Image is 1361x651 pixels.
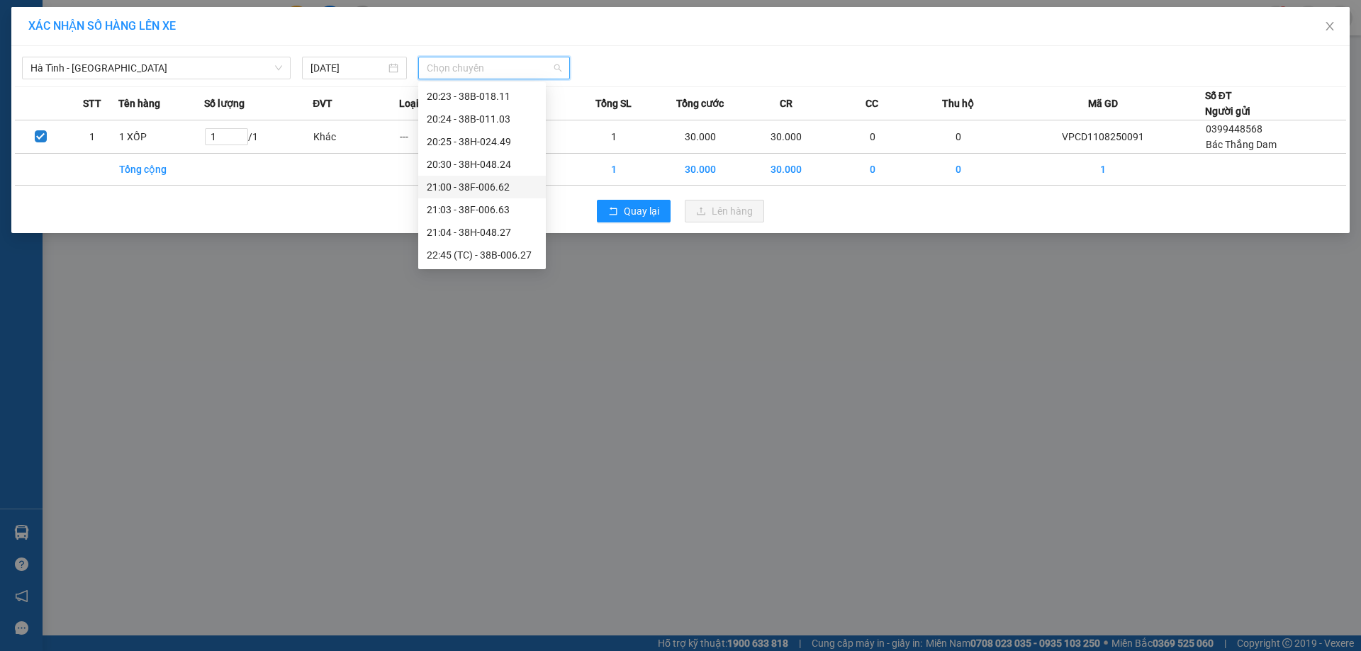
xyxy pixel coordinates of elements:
[744,120,829,154] td: 30.000
[118,120,204,154] td: 1 XỐP
[427,111,537,127] div: 20:24 - 38B-011.03
[30,57,282,79] span: Hà Tĩnh - Hà Nội
[597,200,671,222] button: rollbackQuay lại
[571,120,657,154] td: 1
[399,96,444,111] span: Loại hàng
[236,137,245,145] span: down
[310,60,386,76] input: 11/08/2025
[427,179,537,195] div: 21:00 - 38F-006.62
[1310,7,1350,47] button: Close
[427,202,537,217] div: 21:03 - 38F-006.63
[624,203,659,219] span: Quay lại
[657,120,743,154] td: 30.000
[942,96,974,111] span: Thu hộ
[916,120,1002,154] td: 0
[399,120,485,154] td: ---
[916,154,1002,186] td: 0
[1206,139,1277,150] span: Bác Thắng Dam
[571,154,657,186] td: 1
[204,120,313,154] td: / 1
[236,130,245,138] span: up
[28,19,176,33] span: XÁC NHẬN SỐ HÀNG LÊN XE
[427,157,537,172] div: 20:30 - 38H-048.24
[67,120,118,154] td: 1
[1206,123,1262,135] span: 0399448568
[595,96,632,111] span: Tổng SL
[608,206,618,217] span: rollback
[657,154,743,186] td: 30.000
[118,154,204,186] td: Tổng cộng
[204,96,245,111] span: Số lượng
[427,247,537,263] div: 22:45 (TC) - 38B-006.27
[427,225,537,240] div: 21:04 - 38H-048.27
[829,120,915,154] td: 0
[313,96,332,111] span: ĐVT
[780,96,792,111] span: CR
[83,96,101,111] span: STT
[427,134,537,149] div: 20:25 - 38H-024.49
[1205,88,1250,119] div: Số ĐT Người gửi
[427,89,537,104] div: 20:23 - 38B-018.11
[685,200,764,222] button: uploadLên hàng
[866,96,878,111] span: CC
[1002,120,1205,154] td: VPCD1108250091
[744,154,829,186] td: 30.000
[676,96,724,111] span: Tổng cước
[118,96,160,111] span: Tên hàng
[427,57,561,79] span: Chọn chuyến
[1088,96,1118,111] span: Mã GD
[232,129,247,137] span: Increase Value
[1324,21,1335,32] span: close
[313,120,398,154] td: Khác
[829,154,915,186] td: 0
[1002,154,1205,186] td: 1
[232,137,247,145] span: Decrease Value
